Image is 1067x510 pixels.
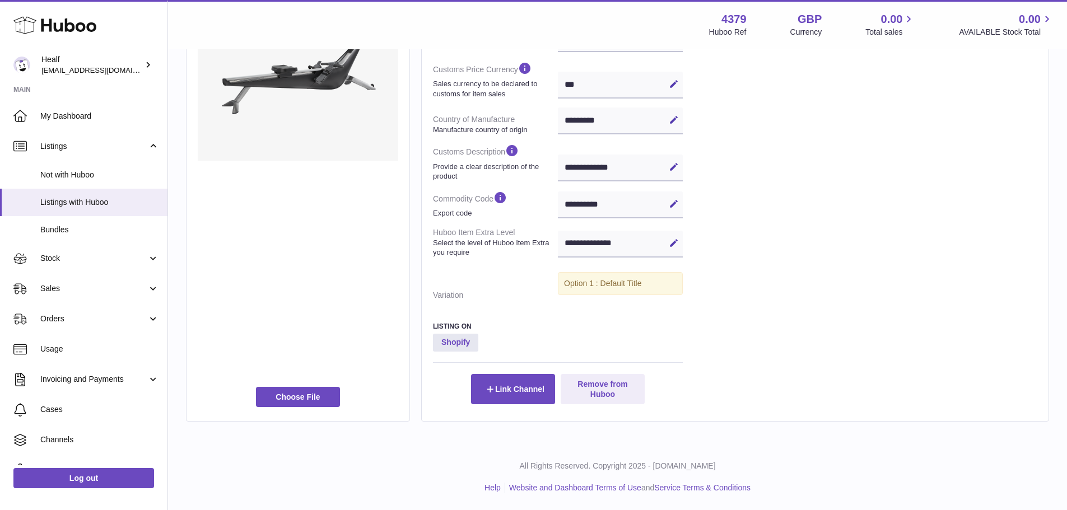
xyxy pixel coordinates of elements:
span: [EMAIL_ADDRESS][DOMAIN_NAME] [41,65,165,74]
span: Orders [40,314,147,324]
span: My Dashboard [40,111,159,121]
dt: Huboo Item Extra Level [433,223,558,262]
div: Healf [41,54,142,76]
span: Not with Huboo [40,170,159,180]
span: Listings with Huboo [40,197,159,208]
div: Huboo Ref [709,27,747,38]
span: Settings [40,465,159,475]
a: 0.00 AVAILABLE Stock Total [959,12,1054,38]
span: Choose File [256,387,340,407]
span: Cases [40,404,159,415]
strong: Sales currency to be declared to customs for item sales [433,79,555,99]
button: Remove from Huboo [561,374,645,404]
dt: Customs Description [433,139,558,185]
span: Total sales [865,27,915,38]
strong: Export code [433,208,555,218]
span: Channels [40,434,159,445]
dt: Commodity Code [433,186,558,223]
a: Help [484,483,501,492]
strong: Select the level of Huboo Item Extra you require [433,238,555,258]
span: AVAILABLE Stock Total [959,27,1054,38]
strong: Provide a clear description of the product [433,162,555,181]
a: Website and Dashboard Terms of Use [509,483,641,492]
p: All Rights Reserved. Copyright 2025 - [DOMAIN_NAME] [177,461,1058,471]
li: and [505,483,751,493]
dt: Variation [433,286,558,305]
span: Sales [40,283,147,294]
a: 0.00 Total sales [865,12,915,38]
button: Link Channel [471,374,555,404]
h3: Listing On [433,322,683,331]
div: Currency [790,27,822,38]
strong: 4379 [721,12,747,27]
span: Invoicing and Payments [40,374,147,385]
strong: Manufacture country of origin [433,125,555,135]
img: internalAdmin-4379@internal.huboo.com [13,57,30,73]
span: Stock [40,253,147,264]
span: 0.00 [1019,12,1041,27]
span: Bundles [40,224,159,235]
span: Listings [40,141,147,152]
a: Service Terms & Conditions [654,483,751,492]
strong: GBP [798,12,822,27]
dt: Customs Price Currency [433,57,558,103]
div: Option 1 : Default Title [558,272,683,295]
a: Log out [13,468,154,488]
span: Usage [40,344,159,354]
dt: Country of Manufacture [433,110,558,139]
strong: Shopify [433,334,478,352]
span: 0.00 [881,12,903,27]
